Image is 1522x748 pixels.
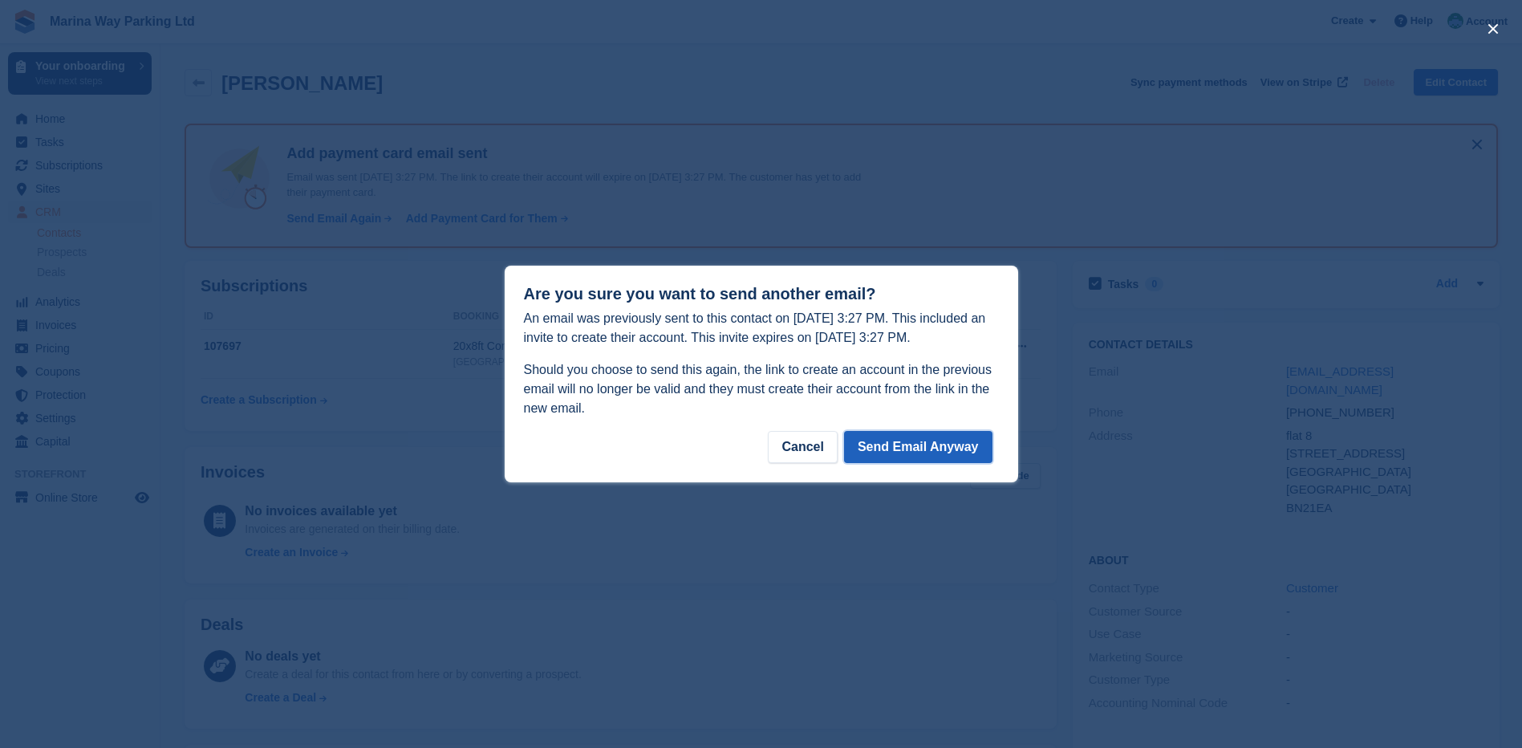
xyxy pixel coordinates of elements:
[524,285,999,303] h1: Are you sure you want to send another email?
[844,431,992,463] button: Send Email Anyway
[524,309,999,348] p: An email was previously sent to this contact on [DATE] 3:27 PM. This included an invite to create...
[524,360,999,418] p: Should you choose to send this again, the link to create an account in the previous email will no...
[768,431,837,463] div: Cancel
[1480,16,1506,42] button: close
